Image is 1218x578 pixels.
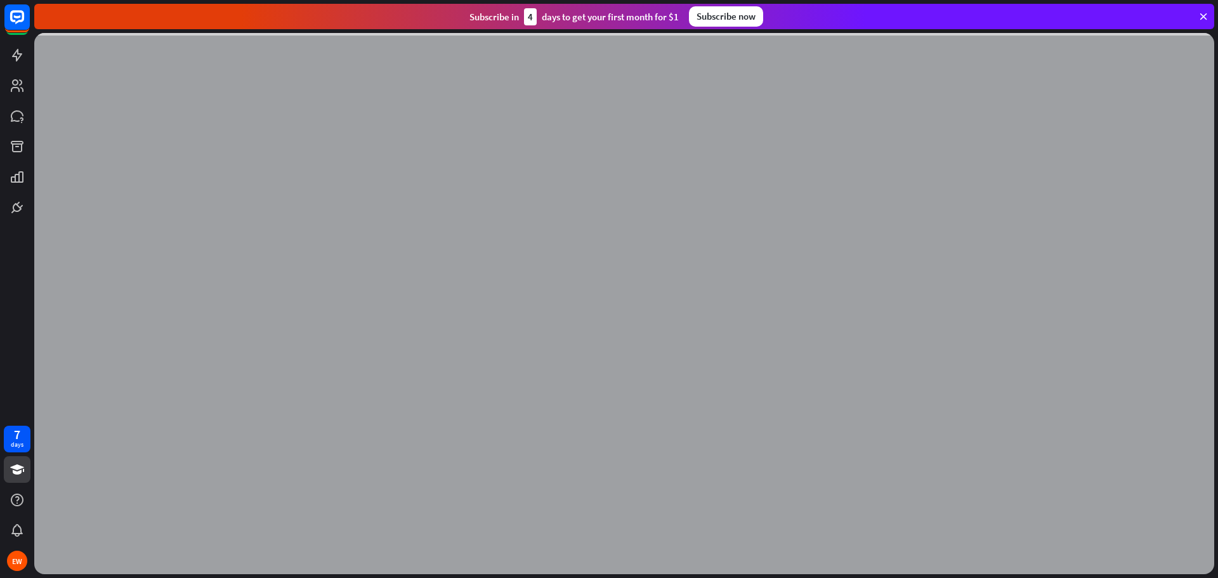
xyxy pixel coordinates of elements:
[11,440,23,449] div: days
[469,8,679,25] div: Subscribe in days to get your first month for $1
[4,426,30,452] a: 7 days
[7,551,27,571] div: EW
[14,429,20,440] div: 7
[689,6,763,27] div: Subscribe now
[524,8,537,25] div: 4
